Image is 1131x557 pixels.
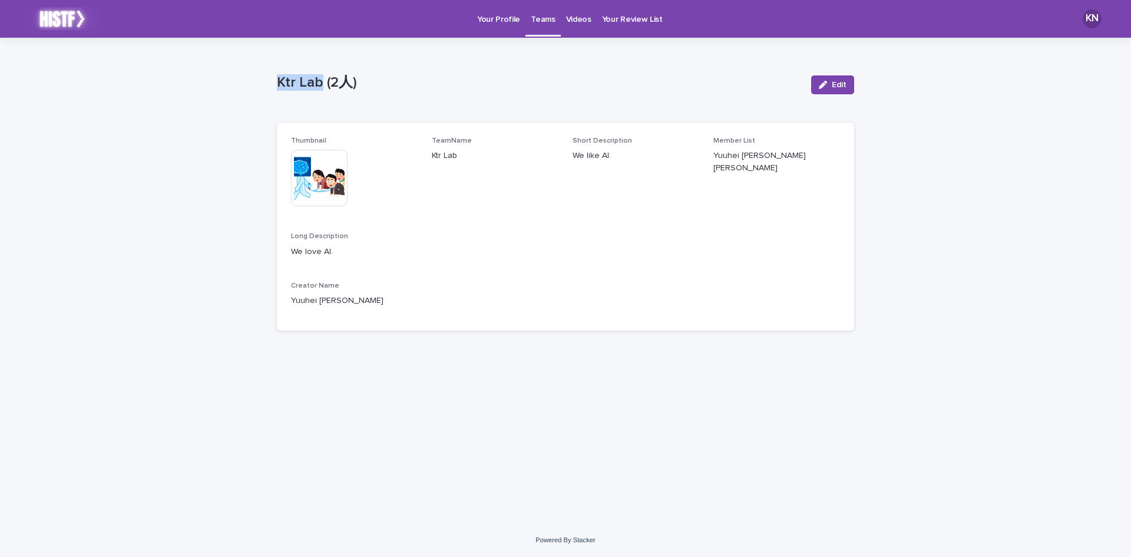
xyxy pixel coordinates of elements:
[291,246,840,258] p: We love AI.
[535,536,595,543] a: Powered By Stacker
[291,282,339,289] span: Creator Name
[713,150,840,174] p: Yuuhei [PERSON_NAME] [PERSON_NAME]
[291,137,326,144] span: Thumbnail
[432,150,558,162] p: Ktr Lab
[277,74,802,91] p: Ktr Lab (2人)
[832,81,846,89] span: Edit
[291,295,418,307] p: Yuuhei [PERSON_NAME]
[291,233,348,240] span: Long Description
[432,137,472,144] span: TeamName
[713,137,755,144] span: Member List
[1083,9,1102,28] div: KN
[811,75,854,94] button: Edit
[573,137,632,144] span: Short Description
[573,150,699,162] p: We like AI.
[24,7,100,31] img: k2lX6XtKT2uGl0LI8IDL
